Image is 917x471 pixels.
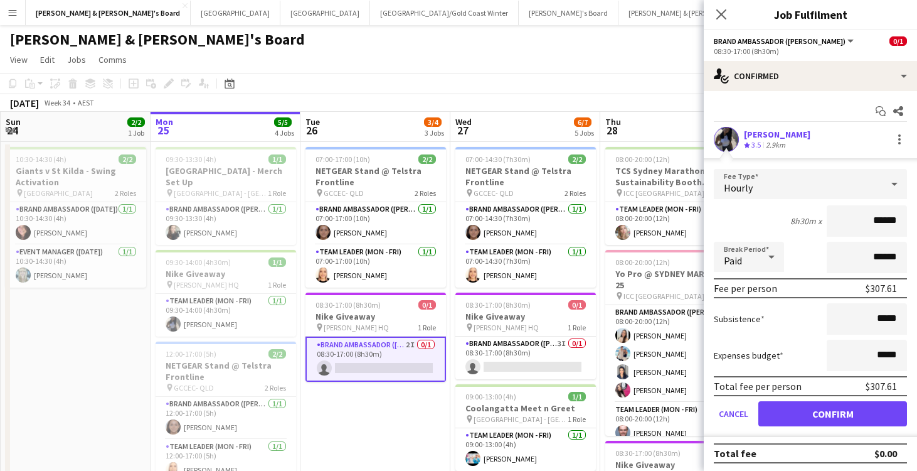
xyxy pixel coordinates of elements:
[156,250,296,337] app-job-card: 09:30-14:00 (4h30m)1/1Nike Giveaway [PERSON_NAME] HQ1 RoleTeam Leader (Mon - Fri)1/109:30-14:00 (...
[418,154,436,164] span: 2/2
[16,154,66,164] span: 10:30-14:30 (4h)
[324,323,389,332] span: [PERSON_NAME] HQ
[455,245,596,288] app-card-role: Team Leader (Mon - Fri)1/107:00-14:30 (7h30m)[PERSON_NAME]
[10,54,28,65] span: View
[166,257,231,267] span: 09:30-14:00 (4h30m)
[156,268,296,279] h3: Nike Giveaway
[305,147,446,288] app-job-card: 07:00-17:00 (10h)2/2NETGEAR Stand @ Telstra Frontline GCCEC- QLD2 RolesBrand Ambassador ([PERSON_...
[268,188,286,198] span: 1 Role
[605,147,746,245] app-job-card: 08:00-20:00 (12h)1/1TCS Sydney Marathon - Sustainability Booth Support ICC [GEOGRAPHIC_DATA]1 Rol...
[714,282,777,295] div: Fee per person
[35,51,60,68] a: Edit
[41,98,73,107] span: Week 34
[455,147,596,288] div: 07:00-14:30 (7h30m)2/2NETGEAR Stand @ Telstra Frontline GCCEC- QLD2 RolesBrand Ambassador ([PERSO...
[565,188,586,198] span: 2 Roles
[274,117,292,127] span: 5/5
[6,147,146,288] app-job-card: 10:30-14:30 (4h)2/2Giants v St Kilda - Swing Activation [GEOGRAPHIC_DATA]2 RolesBrand Ambassador ...
[275,128,294,138] div: 4 Jobs
[724,254,742,267] span: Paid
[305,165,446,188] h3: NETGEAR Stand @ Telstra Frontline
[315,300,381,310] span: 08:30-17:00 (8h30m)
[615,154,670,164] span: 08:00-20:00 (12h)
[305,202,446,245] app-card-role: Brand Ambassador ([PERSON_NAME])1/107:00-17:00 (10h)[PERSON_NAME]
[156,360,296,382] h3: NETGEAR Stand @ Telstra Frontline
[474,414,568,424] span: [GEOGRAPHIC_DATA] - [GEOGRAPHIC_DATA]
[605,250,746,436] app-job-card: 08:00-20:00 (12h)5/5Yo Pro @ SYDNEY MARATHON 25 ICC [GEOGRAPHIC_DATA]2 RolesBrand Ambassador ([PE...
[724,181,753,194] span: Hourly
[93,51,132,68] a: Comms
[758,401,907,426] button: Confirm
[455,311,596,322] h3: Nike Giveaway
[465,392,516,401] span: 09:00-13:00 (4h)
[415,188,436,198] span: 2 Roles
[166,154,216,164] span: 09:30-13:30 (4h)
[156,294,296,337] app-card-role: Team Leader (Mon - Fri)1/109:30-14:00 (4h30m)[PERSON_NAME]
[268,280,286,290] span: 1 Role
[623,188,704,198] span: ICC [GEOGRAPHIC_DATA]
[574,117,591,127] span: 6/7
[605,202,746,245] app-card-role: Team Leader (Mon - Fri)1/108:00-20:00 (12h)[PERSON_NAME]
[10,97,39,109] div: [DATE]
[115,188,136,198] span: 2 Roles
[605,403,746,445] app-card-role: Team Leader (Mon - Fri)1/108:00-20:00 (12h)[PERSON_NAME]
[704,6,917,23] h3: Job Fulfilment
[166,349,216,359] span: 12:00-17:00 (5h)
[455,428,596,471] app-card-role: Team Leader (Mon - Fri)1/109:00-13:00 (4h)[PERSON_NAME]
[305,293,446,382] app-job-card: 08:30-17:00 (8h30m)0/1Nike Giveaway [PERSON_NAME] HQ1 RoleBrand Ambassador ([PERSON_NAME])2I0/108...
[174,188,268,198] span: [GEOGRAPHIC_DATA] - [GEOGRAPHIC_DATA]
[790,215,822,227] div: 8h30m x
[866,380,897,392] div: $307.61
[156,147,296,245] app-job-card: 09:30-13:30 (4h)1/1[GEOGRAPHIC_DATA] - Merch Set Up [GEOGRAPHIC_DATA] - [GEOGRAPHIC_DATA]1 RoleBr...
[519,1,618,25] button: [PERSON_NAME]'s Board
[455,202,596,245] app-card-role: Brand Ambassador ([PERSON_NAME])1/107:00-14:30 (7h30m)[PERSON_NAME]
[156,202,296,245] app-card-role: Brand Ambassador ([PERSON_NAME])1/109:30-13:30 (4h)[PERSON_NAME]
[78,98,94,107] div: AEST
[6,202,146,245] app-card-role: Brand Ambassador ([DATE])1/110:30-14:30 (4h)[PERSON_NAME]
[67,54,86,65] span: Jobs
[305,311,446,322] h3: Nike Giveaway
[280,1,370,25] button: [GEOGRAPHIC_DATA]
[6,116,21,127] span: Sun
[618,1,778,25] button: [PERSON_NAME] & [PERSON_NAME]'s Board
[615,448,681,458] span: 08:30-17:00 (8h30m)
[474,188,514,198] span: GCCEC- QLD
[704,61,917,91] div: Confirmed
[568,154,586,164] span: 2/2
[418,300,436,310] span: 0/1
[605,165,746,188] h3: TCS Sydney Marathon - Sustainability Booth Support
[6,245,146,288] app-card-role: Event Manager ([DATE])1/110:30-14:30 (4h)[PERSON_NAME]
[98,54,127,65] span: Comms
[474,323,539,332] span: [PERSON_NAME] HQ
[268,349,286,359] span: 2/2
[191,1,280,25] button: [GEOGRAPHIC_DATA]
[615,257,670,267] span: 08:00-20:00 (12h)
[568,392,586,401] span: 1/1
[455,293,596,379] app-job-card: 08:30-17:00 (8h30m)0/1Nike Giveaway [PERSON_NAME] HQ1 RoleBrand Ambassador ([PERSON_NAME])3I0/108...
[5,51,33,68] a: View
[304,123,320,138] span: 26
[465,154,531,164] span: 07:00-14:30 (7h30m)
[575,128,594,138] div: 5 Jobs
[455,165,596,188] h3: NETGEAR Stand @ Telstra Frontline
[265,383,286,392] span: 2 Roles
[455,384,596,471] app-job-card: 09:00-13:00 (4h)1/1Coolangatta Meet n Greet [GEOGRAPHIC_DATA] - [GEOGRAPHIC_DATA]1 RoleTeam Leade...
[128,128,144,138] div: 1 Job
[268,154,286,164] span: 1/1
[418,323,436,332] span: 1 Role
[26,1,191,25] button: [PERSON_NAME] & [PERSON_NAME]'s Board
[324,188,364,198] span: GCCEC- QLD
[889,36,907,46] span: 0/1
[605,116,621,127] span: Thu
[156,165,296,188] h3: [GEOGRAPHIC_DATA] - Merch Set Up
[305,116,320,127] span: Tue
[568,323,586,332] span: 1 Role
[714,401,753,426] button: Cancel
[605,268,746,291] h3: Yo Pro @ SYDNEY MARATHON 25
[605,305,746,403] app-card-role: Brand Ambassador ([PERSON_NAME])4/408:00-20:00 (12h)[PERSON_NAME][PERSON_NAME][PERSON_NAME][PERSO...
[714,46,907,56] div: 08:30-17:00 (8h30m)
[127,117,145,127] span: 2/2
[174,280,239,290] span: [PERSON_NAME] HQ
